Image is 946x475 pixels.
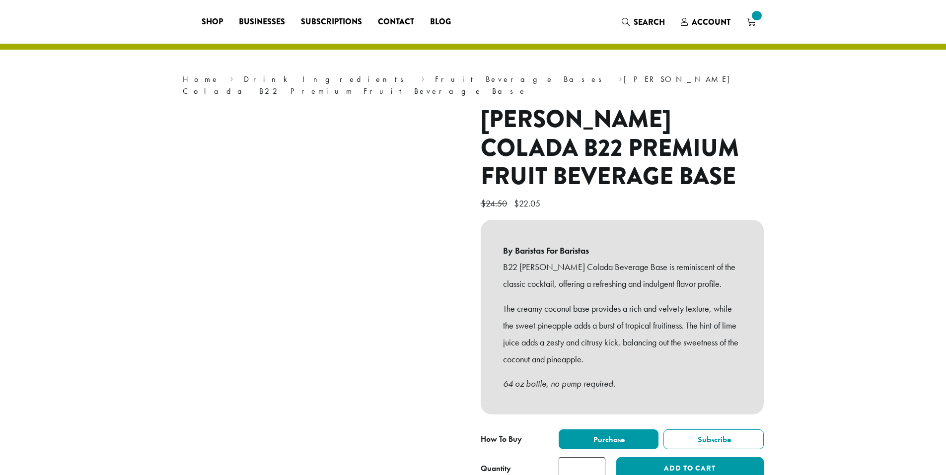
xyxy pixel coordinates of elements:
[481,198,486,209] span: $
[634,16,665,28] span: Search
[514,198,543,209] bdi: 22.05
[619,70,622,85] span: ›
[696,434,731,445] span: Subscribe
[592,434,625,445] span: Purchase
[230,70,233,85] span: ›
[430,16,451,28] span: Blog
[244,74,410,84] a: Drink Ingredients
[202,16,223,28] span: Shop
[435,74,608,84] a: Fruit Beverage Bases
[503,378,615,389] em: 64 oz bottle, no pump required.
[301,16,362,28] span: Subscriptions
[183,73,764,97] nav: Breadcrumb
[194,14,231,30] a: Shop
[421,70,425,85] span: ›
[183,74,219,84] a: Home
[481,434,522,444] span: How To Buy
[614,14,673,30] a: Search
[514,198,519,209] span: $
[503,242,741,259] b: By Baristas For Baristas
[503,259,741,292] p: B22 [PERSON_NAME] Colada Beverage Base is reminiscent of the classic cocktail, offering a refresh...
[692,16,730,28] span: Account
[378,16,414,28] span: Contact
[481,463,511,475] div: Quantity
[503,300,741,367] p: The creamy coconut base provides a rich and velvety texture, while the sweet pineapple adds a bur...
[481,198,509,209] bdi: 24.50
[239,16,285,28] span: Businesses
[481,105,764,191] h1: [PERSON_NAME] Colada B22 Premium Fruit Beverage Base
